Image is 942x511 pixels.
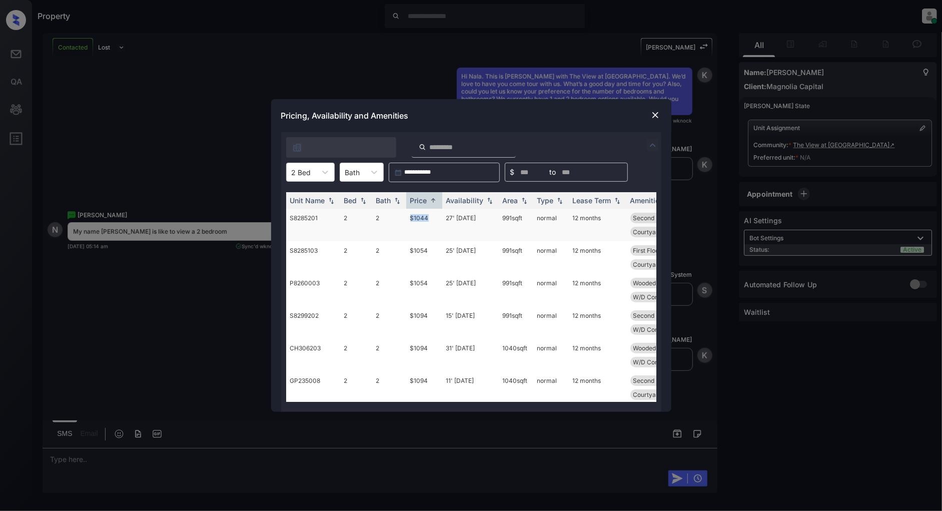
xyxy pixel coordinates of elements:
span: Courtyard view [633,391,677,398]
img: sorting [392,197,402,204]
td: normal [533,241,569,274]
span: to [550,167,556,178]
span: Courtyard view [633,228,677,236]
td: 31' [DATE] [442,339,499,371]
td: 2 [372,241,406,274]
td: 12 months [569,371,626,404]
div: Unit Name [290,196,325,205]
span: First Floor [633,247,662,254]
img: sorting [326,197,336,204]
td: S8299202 [286,306,340,339]
img: sorting [612,197,622,204]
span: Second Floor [633,377,671,384]
div: Bed [344,196,357,205]
img: icon-zuma [292,143,302,153]
span: Second Floor [633,312,671,319]
td: $1044 [406,209,442,241]
td: 1040 sqft [499,339,533,371]
td: 991 sqft [499,209,533,241]
td: 2 [340,339,372,371]
td: 2 [372,209,406,241]
span: $ [510,167,515,178]
td: $1094 [406,339,442,371]
td: 12 months [569,274,626,306]
td: 2 [372,306,406,339]
td: 12 months [569,241,626,274]
td: 991 sqft [499,241,533,274]
img: sorting [485,197,495,204]
td: 2 [372,339,406,371]
td: GP235008 [286,371,340,404]
img: sorting [428,197,438,204]
td: 991 sqft [499,274,533,306]
td: $1054 [406,274,442,306]
td: 2 [340,241,372,274]
td: 12 months [569,339,626,371]
td: $1054 [406,241,442,274]
td: 25' [DATE] [442,274,499,306]
div: Lease Term [573,196,611,205]
span: W/D Connections [633,326,683,333]
td: 2 [340,306,372,339]
td: 15' [DATE] [442,306,499,339]
td: CH306203 [286,339,340,371]
td: 2 [372,274,406,306]
img: close [650,110,660,120]
td: normal [533,274,569,306]
td: normal [533,371,569,404]
img: icon-zuma [419,143,426,152]
div: Price [410,196,427,205]
td: 2 [372,371,406,404]
img: sorting [519,197,529,204]
td: $1094 [406,371,442,404]
td: S8285201 [286,209,340,241]
td: S8285103 [286,241,340,274]
span: Wooded View [633,279,672,287]
td: 25' [DATE] [442,241,499,274]
div: Area [503,196,518,205]
span: Wooded View [633,344,672,352]
td: 27' [DATE] [442,209,499,241]
td: normal [533,339,569,371]
td: 2 [340,274,372,306]
div: Bath [376,196,391,205]
td: 12 months [569,209,626,241]
img: sorting [358,197,368,204]
td: 991 sqft [499,306,533,339]
span: Courtyard view [633,261,677,268]
td: P8260003 [286,274,340,306]
td: $1094 [406,306,442,339]
td: normal [533,306,569,339]
span: W/D Connections [633,293,683,301]
td: 1040 sqft [499,371,533,404]
span: Second Floor [633,214,671,222]
img: icon-zuma [647,139,659,151]
td: 12 months [569,306,626,339]
div: Pricing, Availability and Amenities [271,99,671,132]
td: 11' [DATE] [442,371,499,404]
td: 2 [340,371,372,404]
div: Amenities [630,196,664,205]
td: normal [533,209,569,241]
td: 2 [340,209,372,241]
span: W/D Connections [633,358,683,366]
div: Availability [446,196,484,205]
img: sorting [555,197,565,204]
div: Type [537,196,554,205]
